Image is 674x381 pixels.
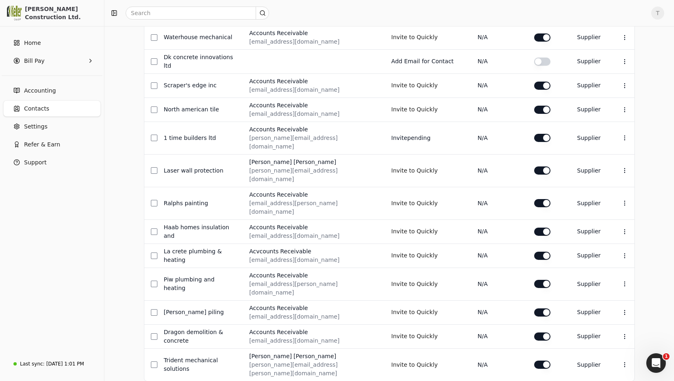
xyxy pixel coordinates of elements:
[391,134,465,142] div: Invite pending
[277,29,308,38] div: RECEIVABLE
[577,105,605,114] div: Supplier
[477,227,521,236] div: N/A
[391,57,465,66] div: Add Email for Contact
[249,247,278,256] div: ACVCOUNTS
[277,271,308,280] div: RECEIVABLE
[249,190,275,199] div: ACCOUNTS
[24,140,60,149] span: Refer & Earn
[249,271,275,280] div: ACCOUNTS
[3,136,101,153] button: Refer & Earn
[391,225,438,238] button: Invite to Quickly
[391,330,438,343] button: Invite to Quickly
[249,232,378,240] div: [EMAIL_ADDRESS][DOMAIN_NAME]
[151,135,157,141] button: Select row
[391,79,438,92] button: Invite to Quickly
[3,82,101,99] a: Accounting
[477,105,521,114] div: N/A
[651,7,664,20] span: T
[280,247,311,256] div: RECEIVABLE
[577,361,605,369] div: Supplier
[249,352,292,361] div: [PERSON_NAME]
[249,134,378,151] div: [PERSON_NAME][EMAIL_ADDRESS][DOMAIN_NAME]
[249,337,378,345] div: [EMAIL_ADDRESS][DOMAIN_NAME]
[7,6,22,20] img: 0537828a-cf49-447f-a6d3-a322c667907b.png
[477,134,521,142] div: N/A
[391,197,438,210] button: Invite to Quickly
[577,33,605,42] div: Supplier
[277,125,308,134] div: RECEIVABLE
[663,353,670,360] span: 1
[391,277,438,290] button: Invite to Quickly
[277,101,308,110] div: RECEIVABLE
[151,361,157,368] button: Select row
[477,280,521,288] div: N/A
[477,166,521,175] div: N/A
[249,158,292,166] div: [PERSON_NAME]
[277,304,308,312] div: RECEIVABLE
[151,281,157,287] button: Select row
[151,34,157,41] button: Select row
[249,86,378,94] div: [EMAIL_ADDRESS][DOMAIN_NAME]
[249,312,378,321] div: [EMAIL_ADDRESS][DOMAIN_NAME]
[3,100,101,117] a: Contacts
[25,5,97,21] div: [PERSON_NAME] Construction Ltd.
[249,304,275,312] div: ACCOUNTS
[577,166,605,175] div: Supplier
[277,190,308,199] div: RECEIVABLE
[577,251,605,260] div: Supplier
[249,29,275,38] div: ACCOUNTS
[3,357,101,371] a: Last sync:[DATE] 1:01 PM
[577,280,605,288] div: Supplier
[391,164,438,177] button: Invite to Quickly
[164,328,236,345] div: DRAGON DEMOLITION & CONCRETE
[164,308,236,317] div: [PERSON_NAME] PILING
[24,57,44,65] span: Bill Pay
[249,38,378,46] div: [EMAIL_ADDRESS][DOMAIN_NAME]
[249,361,378,378] div: [PERSON_NAME][EMAIL_ADDRESS][PERSON_NAME][DOMAIN_NAME]
[294,352,336,361] div: [PERSON_NAME]
[249,328,275,337] div: ACCOUNTS
[477,199,521,208] div: N/A
[151,106,157,113] button: Select row
[164,134,236,142] div: 1 TIME BUILDERS LTD
[249,280,378,297] div: [EMAIL_ADDRESS][PERSON_NAME][DOMAIN_NAME]
[277,77,308,86] div: RECEIVABLE
[477,33,521,42] div: N/A
[477,57,521,66] div: N/A
[164,247,236,264] div: LA CRETE PLUMBING & HEATING
[151,253,157,259] button: Select row
[151,167,157,174] button: Select row
[151,200,157,206] button: Select row
[477,361,521,369] div: N/A
[391,306,438,319] button: Invite to Quickly
[24,104,49,113] span: Contacts
[391,358,438,371] button: Invite to Quickly
[646,353,666,373] iframe: Intercom live chat
[20,360,44,368] div: Last sync:
[391,249,438,262] button: Invite to Quickly
[151,58,157,65] button: Select row
[3,53,101,69] button: Bill Pay
[577,308,605,317] div: Supplier
[151,82,157,89] button: Select row
[46,360,84,368] div: [DATE] 1:01 PM
[164,223,236,240] div: HAAB HOMES INSULATION AND
[577,134,605,142] div: Supplier
[164,105,236,114] div: NORTH AMERICAN TILE
[24,158,46,167] span: Support
[249,199,378,216] div: [EMAIL_ADDRESS][PERSON_NAME][DOMAIN_NAME]
[294,158,336,166] div: [PERSON_NAME]
[249,223,275,232] div: ACCOUNTS
[577,199,605,208] div: Supplier
[577,227,605,236] div: Supplier
[164,275,236,292] div: PIW PLUMBING AND HEATING
[24,39,41,47] span: Home
[164,81,236,90] div: SCRAPER'S EDGE INC
[477,251,521,260] div: N/A
[391,103,438,116] button: Invite to Quickly
[477,308,521,317] div: N/A
[391,31,438,44] button: Invite to Quickly
[249,166,378,184] div: [PERSON_NAME][EMAIL_ADDRESS][DOMAIN_NAME]
[3,154,101,171] button: Support
[151,309,157,316] button: Select row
